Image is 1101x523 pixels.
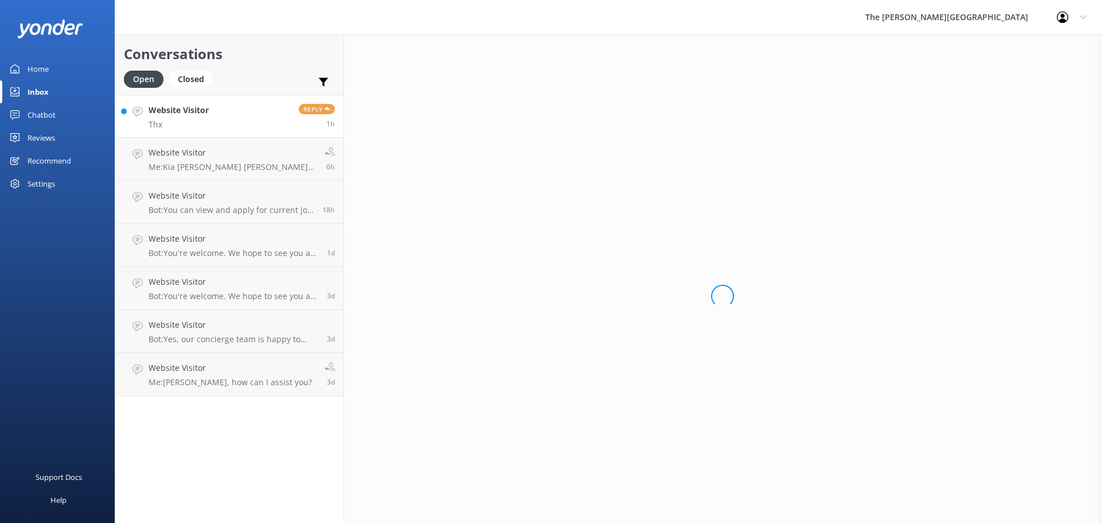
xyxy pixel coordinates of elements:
[327,334,335,344] span: Sep 17 2025 04:55am (UTC +12:00) Pacific/Auckland
[149,248,318,258] p: Bot: You're welcome. We hope to see you at The [PERSON_NAME][GEOGRAPHIC_DATA] soon!
[149,291,318,301] p: Bot: You're welcome. We hope to see you at The [PERSON_NAME][GEOGRAPHIC_DATA] soon!
[149,362,312,374] h4: Website Visitor
[36,466,82,489] div: Support Docs
[326,162,335,172] span: Sep 20 2025 01:00pm (UTC +12:00) Pacific/Auckland
[115,353,343,396] a: Website VisitorMe:[PERSON_NAME], how can I assist you?3d
[149,319,318,331] h4: Website Visitor
[28,149,71,172] div: Recommend
[149,189,314,202] h4: Website Visitor
[149,205,314,215] p: Bot: You can view and apply for current job openings at The [PERSON_NAME][GEOGRAPHIC_DATA] by vis...
[28,57,49,80] div: Home
[115,224,343,267] a: Website VisitorBot:You're welcome. We hope to see you at The [PERSON_NAME][GEOGRAPHIC_DATA] soon!1d
[115,95,343,138] a: Website VisitorThxReply1h
[149,146,316,159] h4: Website Visitor
[149,162,316,172] p: Me: Kia [PERSON_NAME] [PERSON_NAME], thank you for below request, however we do have complimentar...
[327,377,335,387] span: Sep 16 2025 10:37pm (UTC +12:00) Pacific/Auckland
[17,20,83,38] img: yonder-white-logo.png
[327,291,335,301] span: Sep 17 2025 05:13am (UTC +12:00) Pacific/Auckland
[115,181,343,224] a: Website VisitorBot:You can view and apply for current job openings at The [PERSON_NAME][GEOGRAPHI...
[28,80,49,103] div: Inbox
[149,104,209,117] h4: Website Visitor
[149,233,318,245] h4: Website Visitor
[124,71,163,88] div: Open
[28,103,56,126] div: Chatbot
[327,248,335,258] span: Sep 19 2025 01:36am (UTC +12:00) Pacific/Auckland
[115,267,343,310] a: Website VisitorBot:You're welcome. We hope to see you at The [PERSON_NAME][GEOGRAPHIC_DATA] soon!3d
[28,126,55,149] div: Reviews
[299,104,335,114] span: Reply
[149,119,209,130] p: Thx
[169,72,218,85] a: Closed
[149,334,318,344] p: Bot: Yes, our concierge team is happy to help plan your itinerary, including booking boat trips, ...
[322,205,335,215] span: Sep 20 2025 12:58am (UTC +12:00) Pacific/Auckland
[149,377,312,388] p: Me: [PERSON_NAME], how can I assist you?
[169,71,213,88] div: Closed
[326,119,335,129] span: Sep 20 2025 05:19pm (UTC +12:00) Pacific/Auckland
[28,172,55,195] div: Settings
[115,138,343,181] a: Website VisitorMe:Kia [PERSON_NAME] [PERSON_NAME], thank you for below request, however we do hav...
[50,489,67,512] div: Help
[115,310,343,353] a: Website VisitorBot:Yes, our concierge team is happy to help plan your itinerary, including bookin...
[124,43,335,65] h2: Conversations
[149,276,318,288] h4: Website Visitor
[124,72,169,85] a: Open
